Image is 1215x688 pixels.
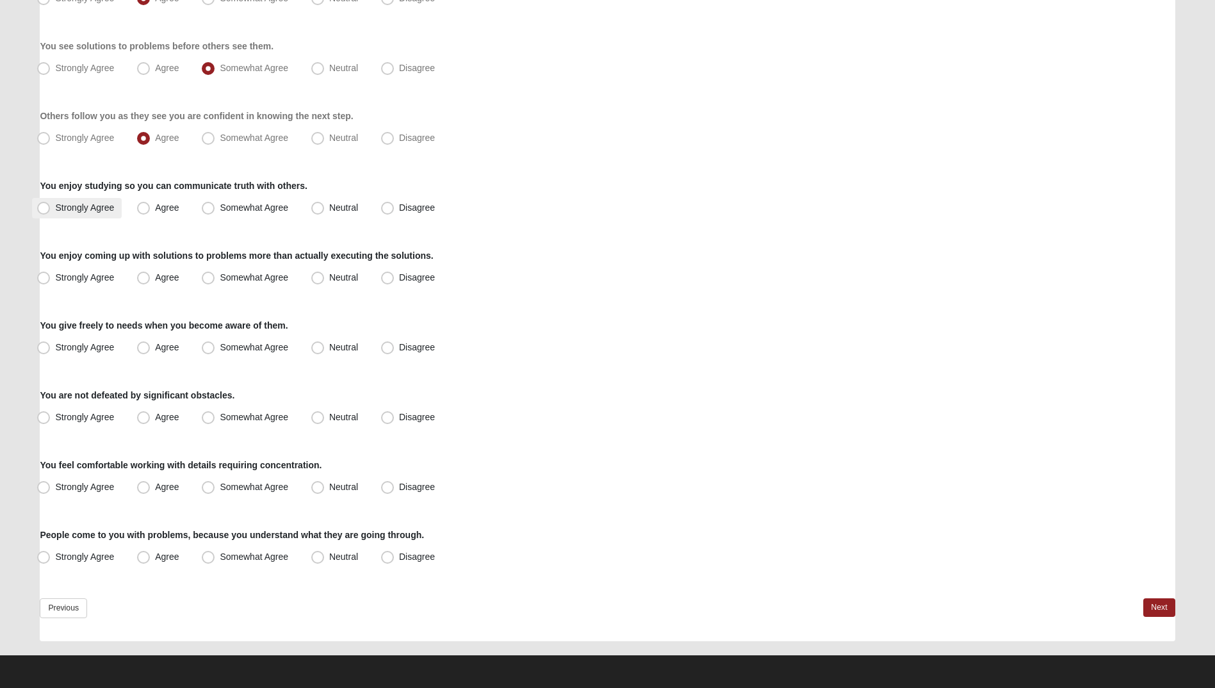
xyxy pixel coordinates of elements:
[329,133,358,143] span: Neutral
[220,63,288,73] span: Somewhat Agree
[329,482,358,492] span: Neutral
[155,63,179,73] span: Agree
[40,528,424,541] label: People come to you with problems, because you understand what they are going through.
[40,319,288,332] label: You give freely to needs when you become aware of them.
[40,249,433,262] label: You enjoy coming up with solutions to problems more than actually executing the solutions.
[329,202,358,213] span: Neutral
[399,202,435,213] span: Disagree
[40,598,87,618] a: Previous
[55,552,114,562] span: Strongly Agree
[155,133,179,143] span: Agree
[155,202,179,213] span: Agree
[399,552,435,562] span: Disagree
[220,482,288,492] span: Somewhat Agree
[155,272,179,283] span: Agree
[40,389,234,402] label: You are not defeated by significant obstacles.
[1143,598,1175,617] a: Next
[55,272,114,283] span: Strongly Agree
[329,552,358,562] span: Neutral
[55,412,114,422] span: Strongly Agree
[220,552,288,562] span: Somewhat Agree
[220,133,288,143] span: Somewhat Agree
[399,133,435,143] span: Disagree
[329,342,358,352] span: Neutral
[399,63,435,73] span: Disagree
[55,342,114,352] span: Strongly Agree
[220,412,288,422] span: Somewhat Agree
[220,272,288,283] span: Somewhat Agree
[399,272,435,283] span: Disagree
[220,342,288,352] span: Somewhat Agree
[55,63,114,73] span: Strongly Agree
[399,342,435,352] span: Disagree
[329,412,358,422] span: Neutral
[40,110,353,122] label: Others follow you as they see you are confident in knowing the next step.
[55,133,114,143] span: Strongly Agree
[329,272,358,283] span: Neutral
[55,202,114,213] span: Strongly Agree
[155,342,179,352] span: Agree
[220,202,288,213] span: Somewhat Agree
[40,459,322,471] label: You feel comfortable working with details requiring concentration.
[399,482,435,492] span: Disagree
[55,482,114,492] span: Strongly Agree
[40,179,307,192] label: You enjoy studying so you can communicate truth with others.
[329,63,358,73] span: Neutral
[40,40,273,53] label: You see solutions to problems before others see them.
[399,412,435,422] span: Disagree
[155,482,179,492] span: Agree
[155,552,179,562] span: Agree
[155,412,179,422] span: Agree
